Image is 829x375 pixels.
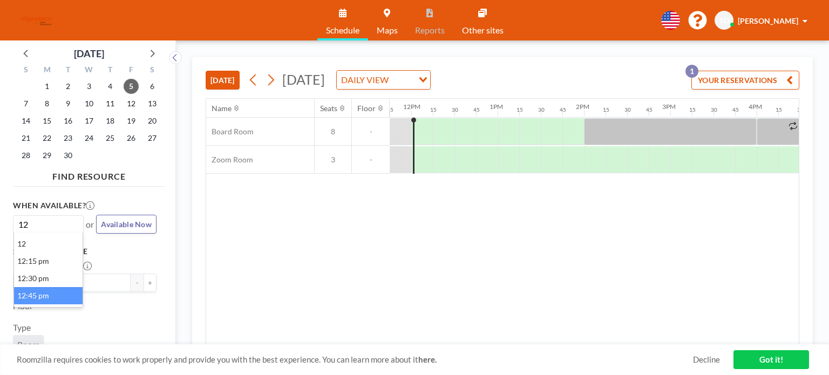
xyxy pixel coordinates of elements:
[60,113,76,128] span: Tuesday, September 16, 2025
[662,103,676,111] div: 3PM
[691,71,799,90] button: YOUR RESERVATIONS1
[39,96,55,111] span: Monday, September 8, 2025
[74,46,104,61] div: [DATE]
[39,148,55,163] span: Monday, September 29, 2025
[145,96,160,111] span: Saturday, September 13, 2025
[320,104,337,113] div: Seats
[144,274,157,292] button: +
[13,301,33,311] label: Floor
[39,79,55,94] span: Monday, September 1, 2025
[60,131,76,146] span: Tuesday, September 23, 2025
[86,219,94,230] span: or
[403,103,420,111] div: 12PM
[14,235,83,253] li: 12
[18,96,33,111] span: Sunday, September 7, 2025
[145,79,160,94] span: Saturday, September 6, 2025
[733,350,809,369] a: Got it!
[15,218,77,231] input: Search for option
[58,64,79,78] div: T
[18,113,33,128] span: Sunday, September 14, 2025
[81,113,97,128] span: Wednesday, September 17, 2025
[206,155,253,165] span: Zoom Room
[103,131,118,146] span: Thursday, September 25, 2025
[60,79,76,94] span: Tuesday, September 2, 2025
[81,131,97,146] span: Wednesday, September 24, 2025
[60,96,76,111] span: Tuesday, September 9, 2025
[392,73,412,87] input: Search for option
[415,26,445,35] span: Reports
[337,71,430,89] div: Search for option
[517,106,523,113] div: 15
[37,64,58,78] div: M
[13,167,165,182] h4: FIND RESOURCE
[206,127,254,137] span: Board Room
[560,106,566,113] div: 45
[430,106,437,113] div: 15
[538,106,545,113] div: 30
[145,131,160,146] span: Saturday, September 27, 2025
[377,26,398,35] span: Maps
[352,155,390,165] span: -
[339,73,391,87] span: DAILY VIEW
[776,106,782,113] div: 15
[79,64,100,78] div: W
[689,106,696,113] div: 15
[473,106,480,113] div: 45
[39,131,55,146] span: Monday, September 22, 2025
[120,64,141,78] div: F
[13,322,31,333] label: Type
[145,113,160,128] span: Saturday, September 20, 2025
[646,106,653,113] div: 45
[624,106,631,113] div: 30
[206,71,240,90] button: [DATE]
[603,106,609,113] div: 15
[352,127,390,137] span: -
[141,64,162,78] div: S
[17,10,56,31] img: organization-logo
[685,65,698,78] p: 1
[18,131,33,146] span: Sunday, September 21, 2025
[13,216,83,233] div: Search for option
[693,354,720,365] a: Decline
[131,274,144,292] button: -
[124,79,139,94] span: Friday, September 5, 2025
[124,113,139,128] span: Friday, September 19, 2025
[387,106,393,113] div: 45
[315,155,351,165] span: 3
[14,270,83,287] li: 12:30 pm
[124,96,139,111] span: Friday, September 12, 2025
[16,64,37,78] div: S
[462,26,504,35] span: Other sites
[452,106,458,113] div: 30
[18,148,33,163] span: Sunday, September 28, 2025
[103,113,118,128] span: Thursday, September 18, 2025
[101,220,152,229] span: Available Now
[738,16,798,25] span: [PERSON_NAME]
[17,354,693,365] span: Roomzilla requires cookies to work properly and provide you with the best experience. You can lea...
[282,71,325,87] span: [DATE]
[711,106,717,113] div: 30
[96,215,157,234] button: Available Now
[357,104,376,113] div: Floor
[99,64,120,78] div: T
[315,127,351,137] span: 8
[103,96,118,111] span: Thursday, September 11, 2025
[81,96,97,111] span: Wednesday, September 10, 2025
[60,148,76,163] span: Tuesday, September 30, 2025
[13,261,92,271] label: How many people?
[13,247,157,256] h3: Specify resource
[17,339,39,350] span: Room
[576,103,589,111] div: 2PM
[326,26,359,35] span: Schedule
[124,131,139,146] span: Friday, September 26, 2025
[14,253,83,270] li: 12:15 pm
[719,16,729,25] span: SD
[212,104,232,113] div: Name
[103,79,118,94] span: Thursday, September 4, 2025
[81,79,97,94] span: Wednesday, September 3, 2025
[39,113,55,128] span: Monday, September 15, 2025
[490,103,503,111] div: 1PM
[732,106,739,113] div: 45
[797,106,804,113] div: 30
[14,287,83,304] li: 12:45 pm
